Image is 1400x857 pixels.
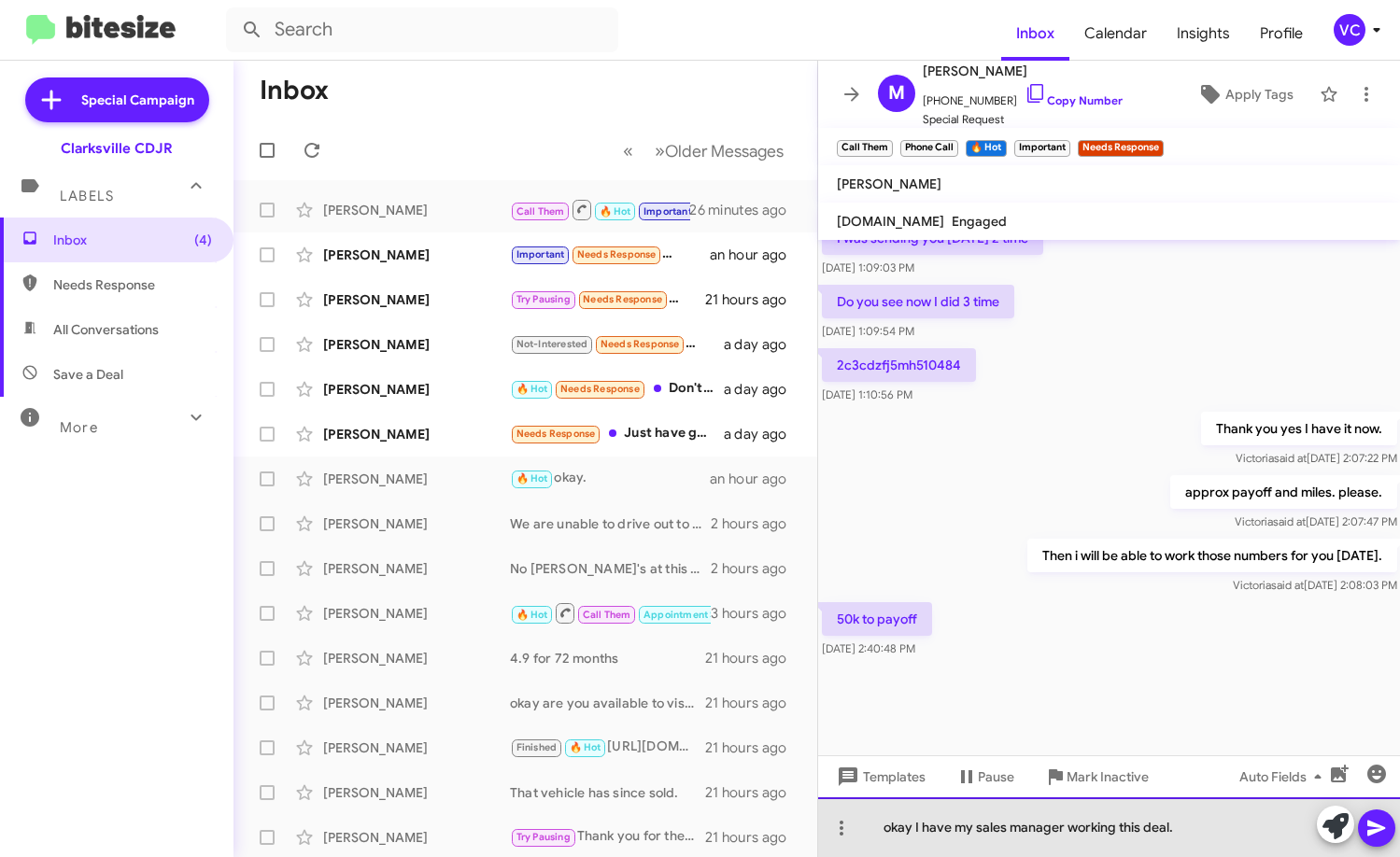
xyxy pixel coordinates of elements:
span: Victoria [DATE] 2:07:22 PM [1235,451,1396,465]
a: Profile [1245,7,1318,61]
div: VC [1334,14,1365,46]
div: 21 hours ago [705,828,802,847]
div: [PERSON_NAME] [323,380,510,399]
span: Needs Response [583,293,662,305]
small: Important [1014,140,1070,157]
span: Special Campaign [81,91,194,109]
div: Just have get rid of the 2024 4dr wrangler 4xe to get the new one [510,423,724,444]
span: More [60,419,98,436]
div: Inbound Call [510,601,711,625]
div: an hour ago [710,246,801,264]
span: Older Messages [665,141,784,162]
div: [PERSON_NAME] [323,246,510,264]
span: 🔥 Hot [516,609,548,621]
span: Try Pausing [516,293,571,305]
span: (4) [194,231,212,249]
span: said at [1270,578,1303,592]
h1: Inbox [260,76,329,105]
span: said at [1273,451,1306,465]
button: Pause [940,760,1029,794]
span: Needs Response [560,383,640,395]
div: That vehicle has since sold. [510,783,705,802]
span: Mark Inactive [1067,760,1149,794]
div: No [PERSON_NAME]'s at this time. [510,559,711,578]
div: [PERSON_NAME] [323,470,510,488]
button: Mark Inactive [1029,760,1164,794]
div: [PERSON_NAME] [323,694,510,712]
div: how much would i need down without a co buyer [510,333,724,355]
div: [PERSON_NAME] [323,514,510,533]
a: Special Campaign [25,77,209,122]
span: Special Request [923,110,1123,129]
div: We are unable to drive out to you for an appraisal offer, but we're a short drive from [GEOGRAPHI... [510,514,711,533]
div: How long does the price evaluating process take because I can't spend more than 20 minutes? [510,288,705,310]
span: Auto Fields [1239,760,1329,794]
span: 🔥 Hot [570,741,601,753]
small: Call Them [837,140,893,157]
span: Call Them [583,609,631,621]
span: Call Them [516,205,565,218]
div: 21 hours ago [705,290,802,309]
span: [PERSON_NAME] [923,60,1123,82]
span: said at [1272,514,1305,528]
div: 21 hours ago [705,783,802,802]
button: Auto Fields [1224,760,1344,794]
div: 50k to payoff [510,198,690,221]
span: Labels [60,188,114,204]
p: Do you see now I did 3 time [822,285,1014,318]
span: [DATE] 1:09:54 PM [822,324,914,338]
input: Search [226,7,618,52]
small: 🔥 Hot [966,140,1006,157]
div: 26 minutes ago [690,201,802,219]
span: Needs Response [601,338,680,350]
span: Not-Interested [516,338,588,350]
span: Save a Deal [53,365,123,384]
span: » [655,139,665,162]
span: Inbox [53,231,212,249]
small: Needs Response [1078,140,1164,157]
span: [DATE] 1:09:03 PM [822,260,914,274]
div: [PERSON_NAME] [323,649,510,667]
span: [DATE] 1:10:56 PM [822,387,912,401]
div: 21 hours ago [705,649,802,667]
div: 4.9 for 72 months [510,649,705,667]
div: [PERSON_NAME] [323,783,510,802]
div: 21 hours ago [705,738,802,757]
span: 🔥 Hot [516,472,548,485]
span: Important [516,248,565,260]
span: Needs Response [516,428,596,440]
small: Phone Call [900,140,958,157]
div: a day ago [724,425,802,443]
span: Victoria [DATE] 2:08:03 PM [1232,578,1396,592]
p: 2c3cdzfj5mh510484 [822,348,976,382]
div: 3 hours ago [711,604,801,623]
div: okay are you available to visit the dealership tonight or [DATE]? [510,694,705,712]
span: Try Pausing [516,831,571,843]
span: All Conversations [53,320,159,339]
div: Wagoneers with sunroofs [510,244,710,265]
button: Templates [818,760,940,794]
p: Then i will be able to work those numbers for you [DATE]. [1026,539,1396,572]
button: VC [1318,14,1379,46]
div: [PERSON_NAME] [323,604,510,623]
span: [DOMAIN_NAME] [837,213,944,230]
div: [PERSON_NAME] [323,335,510,354]
div: [PERSON_NAME] [323,828,510,847]
span: Victoria [DATE] 2:07:47 PM [1234,514,1396,528]
a: Insights [1162,7,1245,61]
span: 🔥 Hot [516,383,548,395]
span: M [888,78,905,108]
span: Needs Response [577,248,657,260]
span: 🔥 Hot [600,205,631,218]
span: Finished [516,741,558,753]
span: [DATE] 2:40:48 PM [822,641,915,655]
span: [PHONE_NUMBER] [923,82,1123,110]
span: Appointment Set [643,609,726,621]
span: Calendar [1069,7,1162,61]
div: Clarksville CDJR [61,139,173,158]
span: [PERSON_NAME] [837,176,941,192]
div: an hour ago [710,470,801,488]
span: « [623,139,633,162]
